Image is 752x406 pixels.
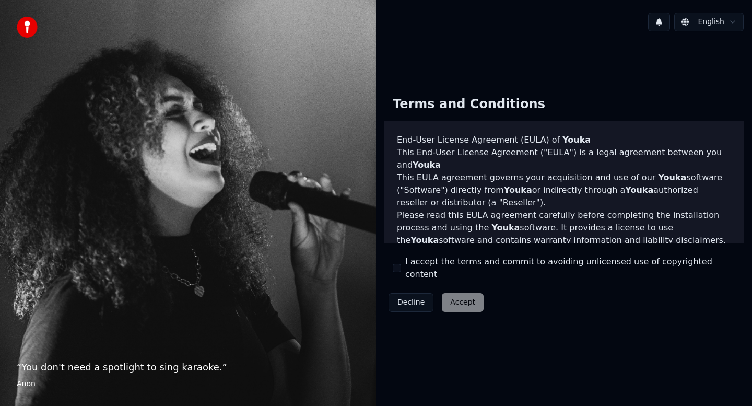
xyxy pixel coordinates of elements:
[405,256,735,281] label: I accept the terms and commit to avoiding unlicensed use of copyrighted content
[504,185,532,195] span: Youka
[397,146,731,171] p: This End-User License Agreement ("EULA") is a legal agreement between you and
[397,134,731,146] h3: End-User License Agreement (EULA) of
[397,209,731,247] p: Please read this EULA agreement carefully before completing the installation process and using th...
[413,160,441,170] span: Youka
[17,360,359,375] p: “ You don't need a spotlight to sing karaoke. ”
[562,135,591,145] span: Youka
[397,171,731,209] p: This EULA agreement governs your acquisition and use of our software ("Software") directly from o...
[658,172,686,182] span: Youka
[625,185,653,195] span: Youka
[389,293,433,312] button: Decline
[491,223,520,233] span: Youka
[17,379,359,389] footer: Anon
[17,17,38,38] img: youka
[384,88,554,121] div: Terms and Conditions
[410,235,439,245] span: Youka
